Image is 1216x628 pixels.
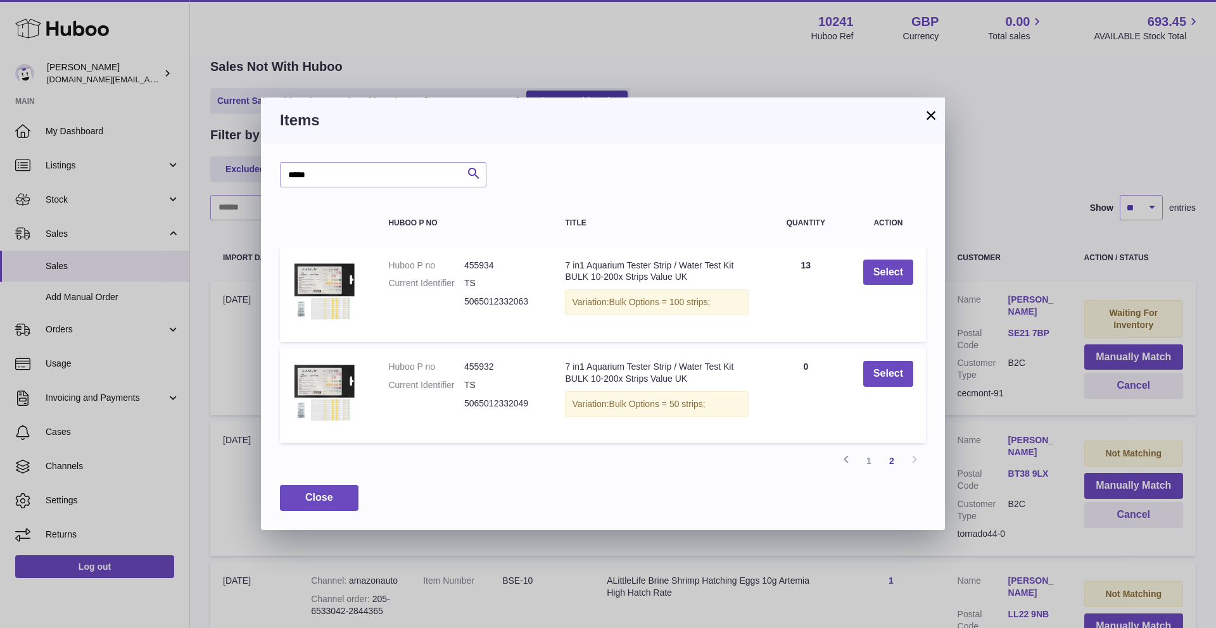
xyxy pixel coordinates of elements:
div: 7 in1 Aquarium Tester Strip / Water Test Kit BULK 10-200x Strips Value UK [565,260,748,284]
dt: Current Identifier [388,379,464,391]
a: 2 [880,449,903,472]
dt: Current Identifier [388,277,464,289]
img: 7 in1 Aquarium Tester Strip / Water Test Kit BULK 10-200x Strips Value UK [293,361,356,427]
div: Variation: [565,391,748,417]
th: Title [552,206,761,240]
span: Bulk Options = 100 strips; [609,297,711,307]
th: Quantity [761,206,851,240]
div: Variation: [565,289,748,315]
div: 7 in1 Aquarium Tester Strip / Water Test Kit BULK 10-200x Strips Value UK [565,361,748,385]
a: 1 [858,449,880,472]
th: Huboo P no [376,206,552,240]
dd: TS [464,277,540,289]
dt: Huboo P no [388,361,464,373]
span: Bulk Options = 50 strips; [609,399,706,409]
dd: 5065012332049 [464,398,540,410]
button: Select [863,361,913,387]
dd: 455934 [464,260,540,272]
h3: Items [280,110,926,130]
button: Select [863,260,913,286]
th: Action [851,206,926,240]
td: 0 [761,348,851,443]
button: Close [280,485,358,511]
button: × [923,108,939,123]
img: 7 in1 Aquarium Tester Strip / Water Test Kit BULK 10-200x Strips Value UK [293,260,356,326]
dd: TS [464,379,540,391]
dd: 5065012332063 [464,296,540,308]
span: Close [305,492,333,503]
dd: 455932 [464,361,540,373]
td: 13 [761,247,851,342]
dt: Huboo P no [388,260,464,272]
